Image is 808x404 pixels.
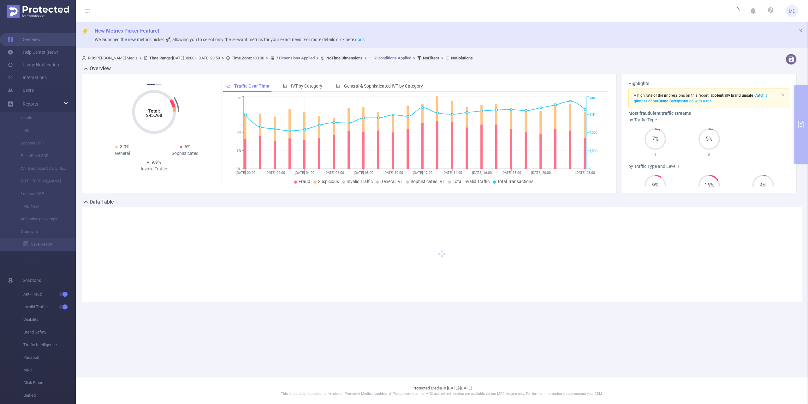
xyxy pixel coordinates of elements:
[628,163,790,170] div: by Traffic Type and Level 1
[645,183,666,188] span: 9%
[781,91,785,98] button: icon: close
[82,28,88,35] i: icon: thunderbolt
[531,171,551,175] tspan: [DATE] 20:00
[710,93,753,98] span: is
[658,99,680,103] b: Brand Safety
[698,183,720,188] span: 16%
[589,149,597,153] tspan: 3,500
[237,131,241,135] tspan: 6%
[23,288,76,301] span: Anti-Fraud
[23,274,41,287] span: Solutions
[23,98,38,110] a: Reports
[90,65,111,72] h2: Overview
[237,167,241,171] tspan: 0%
[451,56,473,60] b: No Solutions
[354,171,373,175] tspan: [DATE] 08:00
[698,137,720,142] span: 5%
[147,84,155,85] button: 1
[789,5,795,17] span: MD
[138,56,144,60] span: >
[336,84,341,88] i: icon: bar-chart
[363,56,369,60] span: >
[295,171,314,175] tspan: [DATE] 04:00
[156,84,161,85] button: 2
[318,179,339,184] span: Suspicious
[237,149,241,153] tspan: 3%
[23,313,76,326] span: Visibility
[23,101,38,107] span: Reports
[453,179,490,184] span: Total Invalid Traffic
[154,150,217,157] div: Sophisticated
[236,171,255,175] tspan: [DATE] 00:00
[383,171,403,175] tspan: [DATE] 10:00
[220,56,226,60] span: >
[472,171,492,175] tspan: [DATE] 16:00
[95,37,365,42] span: We launched the new metrics picker 🚀, allowing you to select only the relevant metrics for your e...
[799,28,803,33] i: icon: close
[185,144,190,149] span: 6%
[344,83,423,89] span: General & Sophisticated IVT by Category
[283,84,288,88] i: icon: bar-chart
[265,171,285,175] tspan: [DATE] 02:00
[291,83,322,89] span: IVT by Category
[575,171,595,175] tspan: [DATE] 23:00
[712,93,753,98] b: potentially brand unsafe
[645,137,666,142] span: 7%
[120,144,129,149] span: 3.9%
[232,96,241,101] tspan: 11.9%
[232,56,252,60] b: Time Zone:
[628,117,790,123] div: by Traffic Type
[23,301,76,313] span: Invalid Traffic
[589,167,591,171] tspan: 0
[7,5,69,18] img: Protected Media
[122,166,185,172] div: Invalid Traffic
[23,351,76,364] span: Passport
[781,93,785,97] i: icon: close
[95,28,159,34] span: New Metrics Picker Feature!
[276,56,315,60] u: 7 Dimensions Applied
[324,171,344,175] tspan: [DATE] 06:00
[423,56,439,60] b: No Filters
[326,56,363,60] b: No Time Dimensions
[23,339,76,351] span: Traffic Intelligence
[146,113,162,118] tspan: 245,763
[8,33,41,46] a: Overview
[682,152,736,158] p: 6
[264,56,270,60] span: >
[380,179,403,184] span: General IVT
[23,376,76,389] span: Click Fraud
[443,171,462,175] tspan: [DATE] 14:00
[589,96,595,101] tspan: 14K
[8,84,34,96] a: Users
[497,179,533,184] span: Total Transactions
[23,364,76,376] span: MRC
[92,391,792,397] p: This is a stable, in production version of Protected Media's dashboard. Please note that the MRC ...
[315,56,321,60] span: >
[411,179,445,184] span: Sophisticated IVT
[628,152,682,158] p: 1
[502,171,521,175] tspan: [DATE] 18:00
[8,46,58,58] a: Help Center (New)
[8,71,47,84] a: Integrations
[23,326,76,339] span: Brand Safety
[8,58,59,71] a: Usage Notification
[628,80,790,87] h3: Highlights
[411,56,417,60] span: >
[374,56,411,60] u: 2 Conditions Applied
[355,37,365,42] a: docs
[589,113,595,117] tspan: 11K
[23,389,76,402] span: Unified
[589,131,597,135] tspan: 7,000
[90,198,114,206] h2: Data Table
[88,56,95,60] b: PID:
[151,160,161,165] span: 9.9%
[628,111,691,116] b: Most fraudulent traffic streams
[149,56,172,60] b: Time Range:
[439,56,445,60] span: >
[799,27,803,34] button: icon: close
[148,108,160,113] tspan: Total:
[234,83,269,89] span: Traffic Over Time
[76,377,808,404] footer: Protected Media © [DATE]-[DATE]
[347,179,373,184] span: Invalid Traffic
[413,171,432,175] tspan: [DATE] 12:00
